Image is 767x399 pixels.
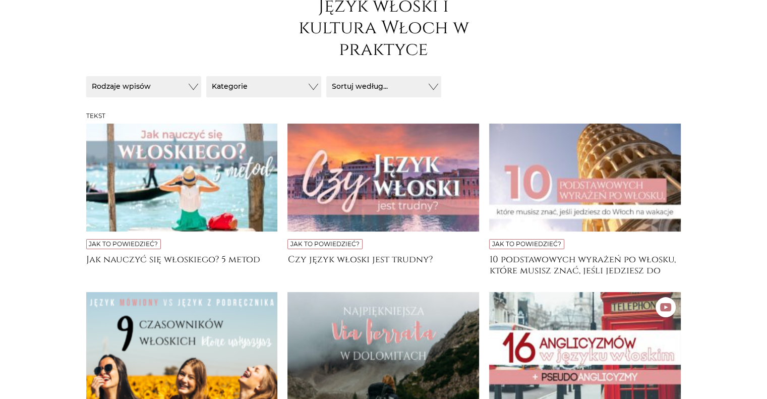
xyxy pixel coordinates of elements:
a: Jak nauczyć się włoskiego? 5 metod [86,254,278,274]
a: Jak to powiedzieć? [89,240,158,248]
button: Sortuj według... [326,76,441,97]
a: 10 podstawowych wyrażeń po włosku, które musisz znać, jeśli jedziesz do [GEOGRAPHIC_DATA] na wakacje [489,254,681,274]
button: Kategorie [206,76,321,97]
a: Czy język włoski jest trudny? [287,254,479,274]
button: Rodzaje wpisów [86,76,201,97]
a: Jak to powiedzieć? [290,240,360,248]
h3: Tekst [86,112,681,120]
a: Jak to powiedzieć? [492,240,561,248]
